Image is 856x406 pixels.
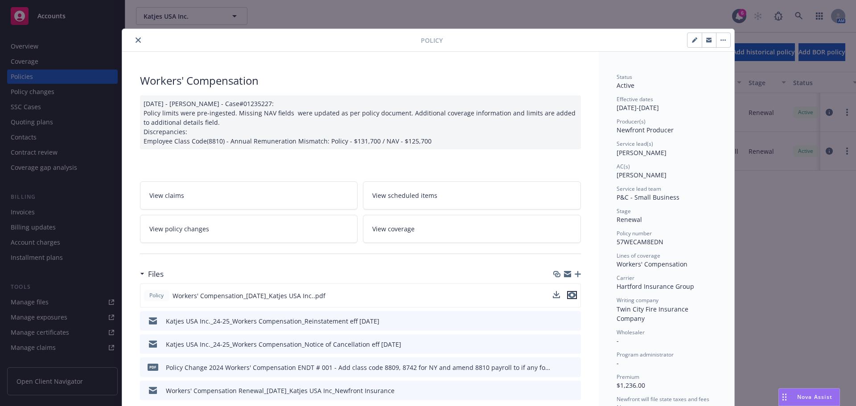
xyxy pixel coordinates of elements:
a: View scheduled items [363,181,581,209]
button: download file [553,291,560,298]
span: Premium [617,373,639,381]
span: Workers' Compensation [617,260,687,268]
span: Hartford Insurance Group [617,282,694,291]
h3: Files [148,268,164,280]
span: Effective dates [617,95,653,103]
div: [DATE] - [PERSON_NAME] - Case#01235227: Policy limits were pre-ingested. Missing NAV fields were ... [140,95,581,149]
span: Wholesaler [617,328,645,336]
button: download file [555,386,562,395]
span: pdf [148,364,158,370]
div: [DATE] - [DATE] [617,95,716,112]
button: preview file [567,291,577,300]
button: preview file [569,386,577,395]
span: 57WECAM8EDN [617,238,663,246]
span: - [617,336,619,345]
span: Stage [617,207,631,215]
span: Newfront will file state taxes and fees [617,395,709,403]
span: Renewal [617,215,642,224]
span: Carrier [617,274,634,282]
span: Policy [421,36,443,45]
span: View policy changes [149,224,209,234]
button: preview file [569,363,577,372]
span: Policy [148,291,165,299]
div: Drag to move [779,389,790,406]
button: preview file [569,340,577,349]
span: $1,236.00 [617,381,645,390]
span: - [617,359,619,367]
div: Katjes USA Inc._24-25_Workers Compensation_Reinstatement eff [DATE] [166,316,379,326]
div: Policy Change 2024 Workers' Compensation ENDT # 001 - Add class code 8809, 8742 for NY and amend ... [166,363,551,372]
span: View claims [149,191,184,200]
button: download file [555,363,562,372]
span: View scheduled items [372,191,437,200]
span: Workers' Compensation_[DATE]_Katjes USA Inc..pdf [173,291,325,300]
a: View coverage [363,215,581,243]
span: Producer(s) [617,118,646,125]
span: Program administrator [617,351,674,358]
span: Service lead team [617,185,661,193]
button: preview file [569,316,577,326]
button: download file [553,291,560,300]
span: Service lead(s) [617,140,653,148]
button: download file [555,340,562,349]
span: Writing company [617,296,658,304]
button: Nova Assist [778,388,840,406]
span: Nova Assist [797,393,832,401]
button: preview file [567,291,577,299]
div: Katjes USA Inc._24-25_Workers Compensation_Notice of Cancellation eff [DATE] [166,340,401,349]
span: P&C - Small Business [617,193,679,201]
span: AC(s) [617,163,630,170]
span: [PERSON_NAME] [617,148,667,157]
span: Newfront Producer [617,126,674,134]
a: View policy changes [140,215,358,243]
button: download file [555,316,562,326]
div: Workers' Compensation Renewal_[DATE]_Katjes USA Inc_Newfront Insurance [166,386,395,395]
div: Files [140,268,164,280]
span: View coverage [372,224,415,234]
span: Status [617,73,632,81]
span: Active [617,81,634,90]
div: Workers' Compensation [140,73,581,88]
button: close [133,35,144,45]
span: Policy number [617,230,652,237]
span: [PERSON_NAME] [617,171,667,179]
a: View claims [140,181,358,209]
span: Lines of coverage [617,252,660,259]
span: Twin City Fire Insurance Company [617,305,690,323]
